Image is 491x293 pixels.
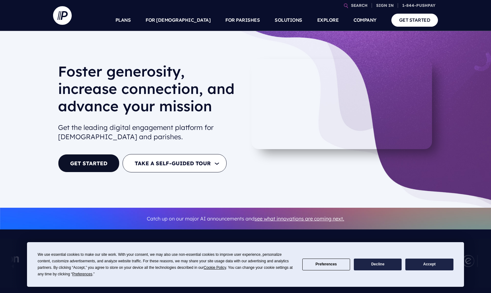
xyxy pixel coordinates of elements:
[354,259,402,271] button: Decline
[123,154,227,172] button: TAKE A SELF-GUIDED TOUR
[58,212,433,226] p: Catch up on our major AI announcements and
[302,259,350,271] button: Preferences
[38,251,295,277] div: We use essential cookies to make our site work. With your consent, we may also use non-essential ...
[204,265,226,270] span: Cookie Policy
[225,9,260,31] a: FOR PARISHES
[391,14,438,26] a: GET STARTED
[255,215,344,222] a: see what innovations are coming next.
[405,259,453,271] button: Accept
[58,120,241,144] h2: Get the leading digital engagement platform for [DEMOGRAPHIC_DATA] and parishes.
[354,9,376,31] a: COMPANY
[58,154,119,172] a: GET STARTED
[146,9,210,31] a: FOR [DEMOGRAPHIC_DATA]
[58,63,241,120] h1: Foster generosity, increase connection, and advance your mission
[317,9,339,31] a: EXPLORE
[27,242,464,287] div: Cookie Consent Prompt
[115,9,131,31] a: PLANS
[275,9,302,31] a: SOLUTIONS
[72,272,92,276] span: Preferences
